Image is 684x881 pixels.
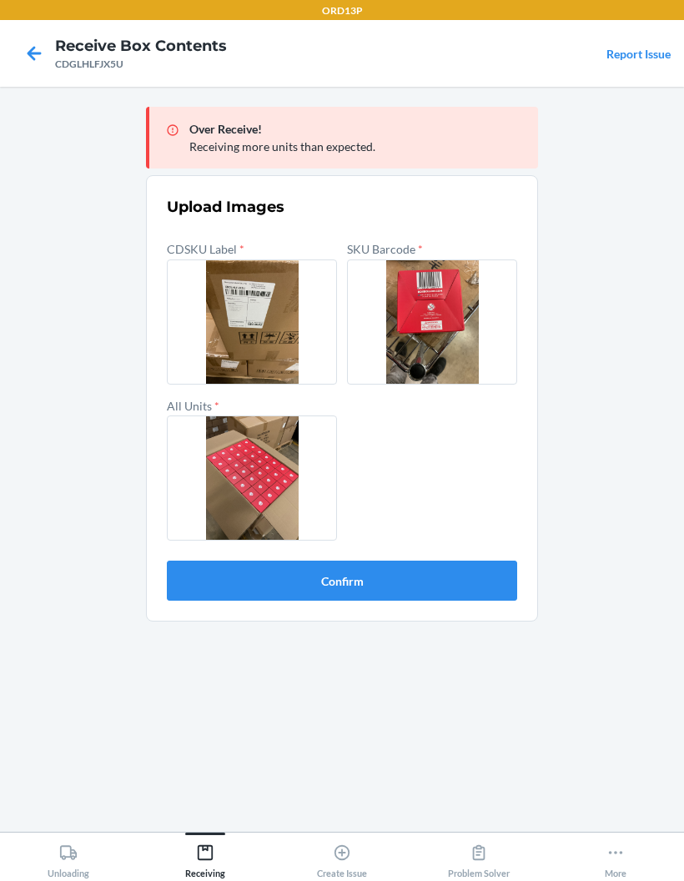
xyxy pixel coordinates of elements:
div: Unloading [48,837,89,878]
div: Create Issue [317,837,367,878]
div: Receiving [185,837,225,878]
button: More [547,833,684,878]
button: Receiving [137,833,274,878]
button: Confirm [167,561,517,601]
p: ORD13P [322,3,363,18]
label: SKU Barcode [347,242,423,256]
button: Problem Solver [410,833,547,878]
label: All Units [167,399,219,413]
div: More [605,837,626,878]
div: CDGLHLFJX5U [55,57,227,72]
h4: Receive Box Contents [55,35,227,57]
a: Report Issue [606,47,671,61]
div: Problem Solver [448,837,510,878]
h3: Upload Images [167,196,517,218]
label: CDSKU Label [167,242,244,256]
p: Receiving more units than expected. [189,138,525,155]
button: Create Issue [274,833,410,878]
p: Over Receive! [189,120,525,138]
